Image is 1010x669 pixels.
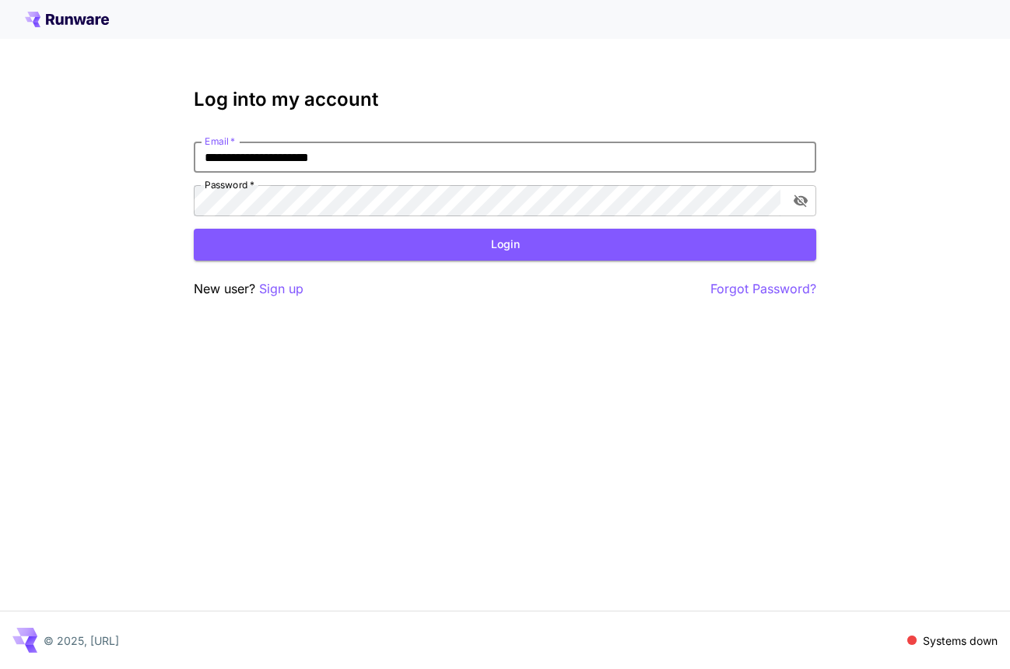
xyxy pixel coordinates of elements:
p: © 2025, [URL] [44,632,119,649]
button: toggle password visibility [787,187,815,215]
label: Email [205,135,235,148]
button: Login [194,229,816,261]
button: Forgot Password? [710,279,816,299]
p: Systems down [923,632,998,649]
p: New user? [194,279,303,299]
h3: Log into my account [194,89,816,110]
label: Password [205,178,254,191]
button: Sign up [259,279,303,299]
